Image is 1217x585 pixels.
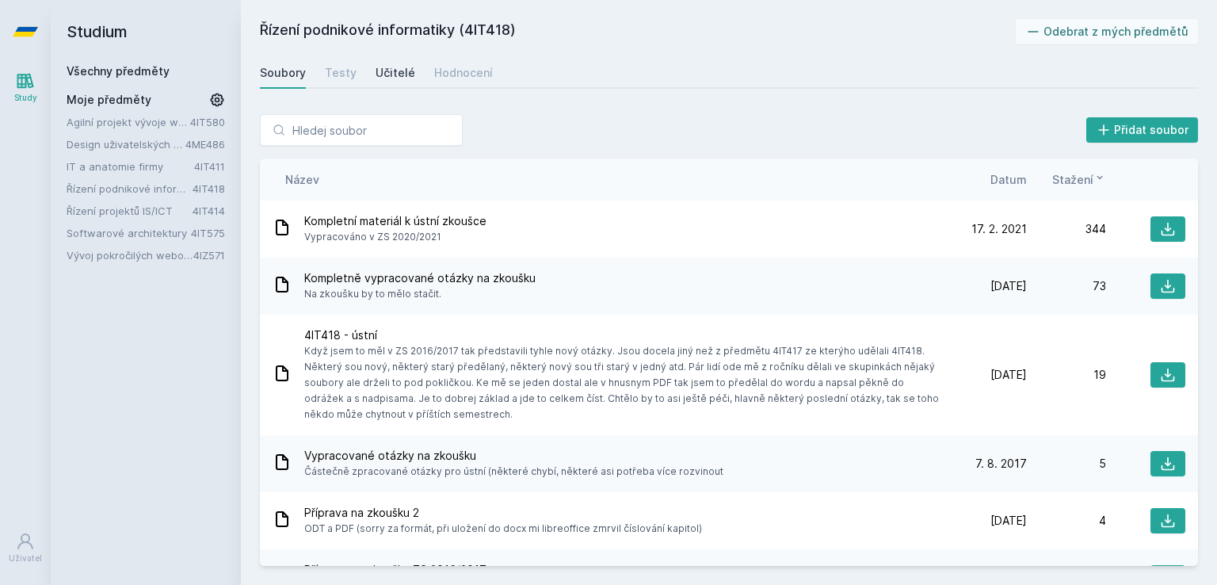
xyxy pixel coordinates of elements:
[975,456,1027,472] span: 7. 8. 2017
[1027,278,1106,294] div: 73
[1027,513,1106,529] div: 4
[14,92,37,104] div: Study
[67,225,191,241] a: Softwarové architektury
[260,19,1016,44] h2: Řízení podnikové informatiky (4IT418)
[304,562,507,578] span: Příprava na zkoušku ZS 2016/2017
[971,221,1027,237] span: 17. 2. 2021
[67,92,151,108] span: Moje předměty
[193,249,225,262] a: 4IZ571
[3,63,48,112] a: Study
[67,203,193,219] a: Řízení projektů IS/ICT
[190,116,225,128] a: 4IT580
[285,171,319,188] button: Název
[325,57,357,89] a: Testy
[990,513,1027,529] span: [DATE]
[990,278,1027,294] span: [DATE]
[67,136,185,152] a: Design uživatelských rozhraní
[1027,456,1106,472] div: 5
[67,159,194,174] a: IT a anatomie firmy
[67,114,190,130] a: Agilní projekt vývoje webové aplikace
[304,327,941,343] span: 4IT418 - ústní
[260,65,306,81] div: Soubory
[191,227,225,239] a: 4IT575
[1016,19,1199,44] button: Odebrat z mých předmětů
[304,505,702,521] span: Příprava na zkoušku 2
[194,160,225,173] a: 4IT411
[193,205,225,217] a: 4IT414
[304,343,941,422] span: Když jsem to měl v ZS 2016/2017 tak představili tyhle nový otázky. Jsou docela jiný než z předmět...
[67,181,193,197] a: Řízení podnikové informatiky
[185,138,225,151] a: 4ME486
[304,229,486,245] span: Vypracováno v ZS 2020/2021
[304,521,702,537] span: ODT a PDF (sorry za formát, při uložení do docx mi libreoffice zmrvil číslování kapitol)
[990,367,1027,383] span: [DATE]
[376,65,415,81] div: Učitelé
[9,552,42,564] div: Uživatel
[260,57,306,89] a: Soubory
[1027,221,1106,237] div: 344
[990,171,1027,188] button: Datum
[3,524,48,572] a: Uživatel
[67,247,193,263] a: Vývoj pokročilých webových aplikací v PHP
[304,464,723,480] span: Částečně zpracované otázky pro ústní (některé chybí, některé asi potřeba více rozvinout
[304,213,486,229] span: Kompletní materiál k ústní zkoušce
[434,65,493,81] div: Hodnocení
[1052,171,1093,188] span: Stažení
[304,270,536,286] span: Kompletně vypracované otázky na zkoušku
[304,448,723,464] span: Vypracované otázky na zkoušku
[376,57,415,89] a: Učitelé
[325,65,357,81] div: Testy
[1052,171,1106,188] button: Stažení
[67,64,170,78] a: Všechny předměty
[1086,117,1199,143] button: Přidat soubor
[434,57,493,89] a: Hodnocení
[260,114,463,146] input: Hledej soubor
[1027,367,1106,383] div: 19
[193,182,225,195] a: 4IT418
[304,286,536,302] span: Na zkoušku by to mělo stačit.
